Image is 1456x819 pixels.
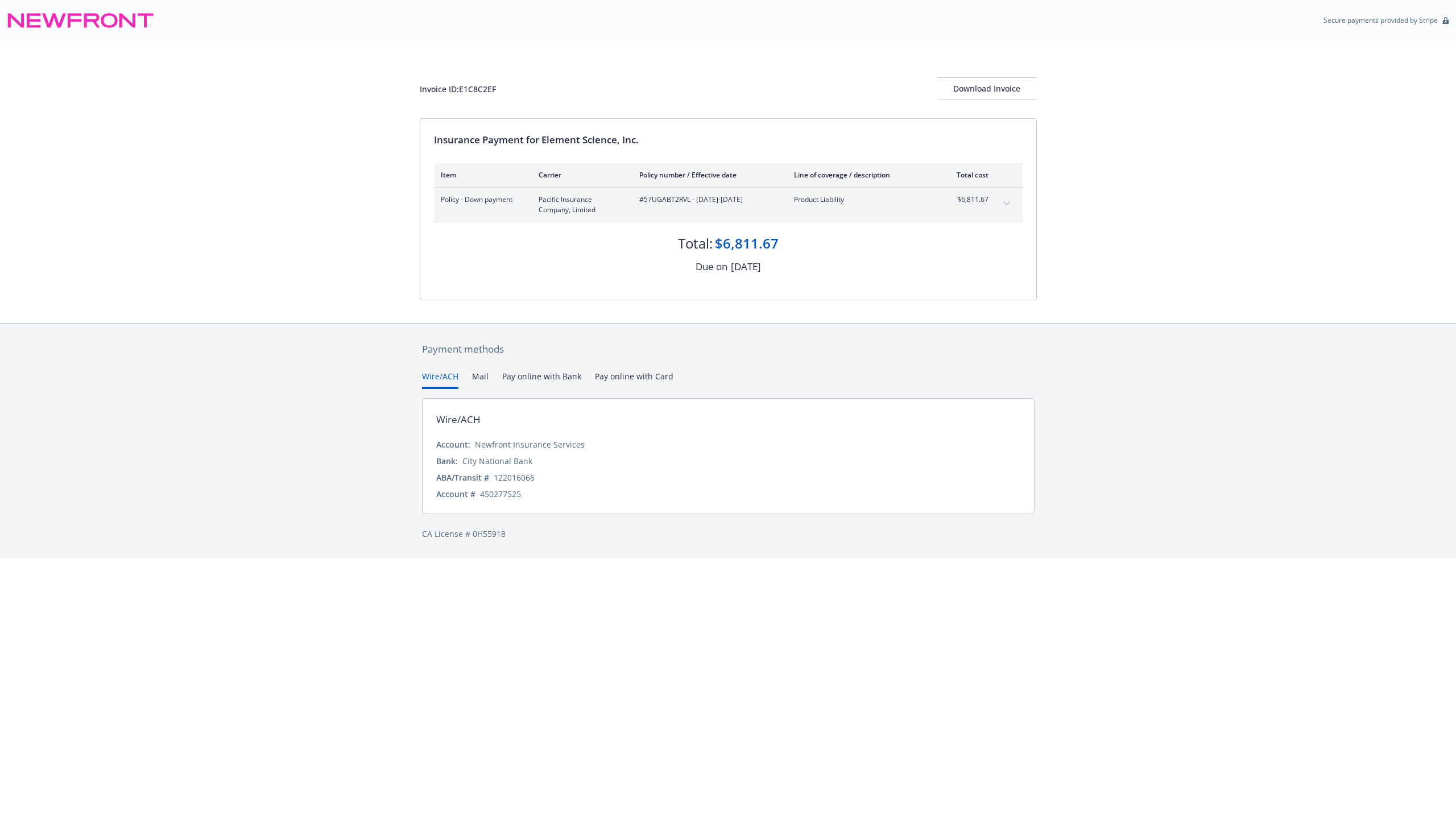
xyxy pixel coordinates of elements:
[472,370,489,389] button: Mail
[441,195,520,205] span: Policy - Down payment
[434,188,1023,222] div: Policy - Down paymentPacific Insurance Company, Limited#57UGABT2RVL - [DATE]-[DATE]Product Liabil...
[794,170,928,180] div: Line of coverage / description
[436,488,475,500] div: Account #
[480,488,521,500] div: 450277525
[422,342,1035,357] div: Payment methods
[946,195,988,205] span: $6,811.67
[422,528,1035,540] div: CA License # 0H55918
[731,259,761,274] div: [DATE]
[639,195,776,205] span: #57UGABT2RVL - [DATE]-[DATE]
[462,455,532,467] div: City National Bank
[639,170,776,180] div: Policy number / Effective date
[539,170,621,180] div: Carrier
[436,455,458,467] div: Bank:
[441,170,520,180] div: Item
[696,259,727,274] div: Due on
[937,78,1037,100] div: Download Invoice
[539,195,621,215] span: Pacific Insurance Company, Limited
[715,234,779,253] div: $6,811.67
[1323,15,1438,25] p: Secure payments provided by Stripe
[794,195,928,205] span: Product Liability
[475,439,585,450] div: Newfront Insurance Services
[422,370,458,389] button: Wire/ACH
[436,471,489,483] div: ABA/Transit #
[420,83,496,95] div: Invoice ID: E1C8C2EF
[436,439,470,450] div: Account:
[998,195,1016,213] button: expand content
[678,234,713,253] div: Total:
[946,170,988,180] div: Total cost
[436,412,481,427] div: Wire/ACH
[595,370,673,389] button: Pay online with Card
[434,133,1023,147] div: Insurance Payment for Element Science, Inc.
[494,471,535,483] div: 122016066
[937,77,1037,100] button: Download Invoice
[502,370,581,389] button: Pay online with Bank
